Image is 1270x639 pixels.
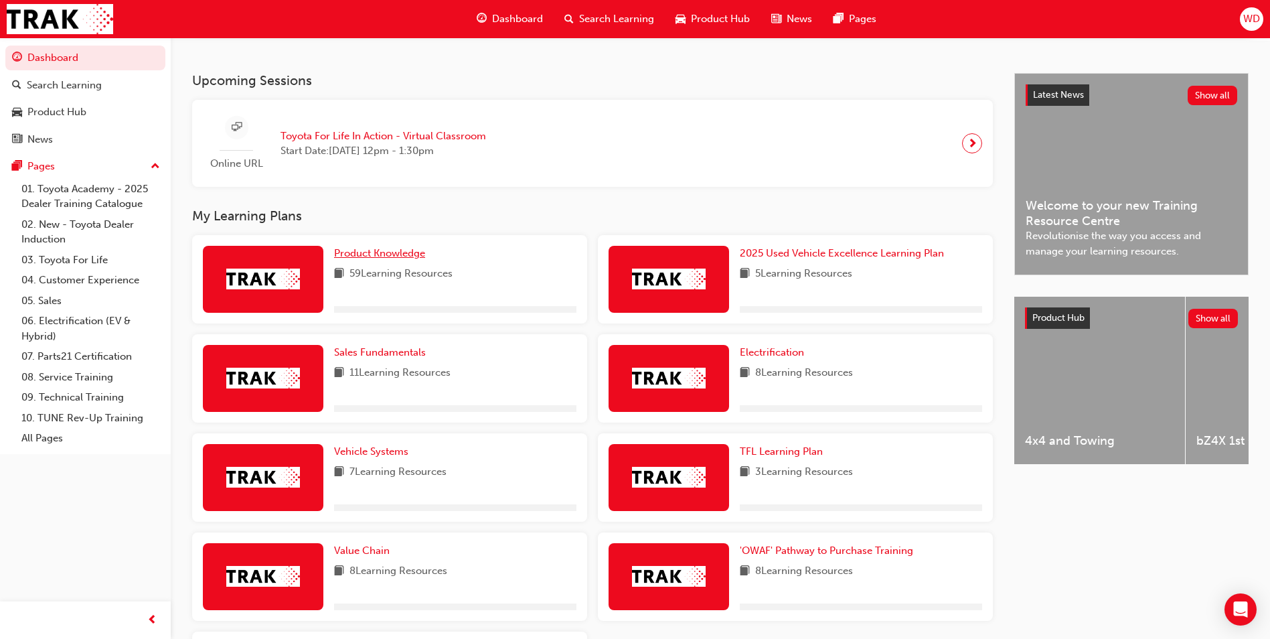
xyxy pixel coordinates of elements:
[334,345,431,360] a: Sales Fundamentals
[1243,11,1260,27] span: WD
[5,43,165,154] button: DashboardSearch LearningProduct HubNews
[740,545,913,557] span: 'OWAF' Pathway to Purchase Training
[334,545,390,557] span: Value Chain
[334,445,408,457] span: Vehicle Systems
[1224,593,1257,626] div: Open Intercom Messenger
[16,291,165,311] a: 05. Sales
[147,612,157,629] span: prev-icon
[203,111,982,177] a: Online URLToyota For Life In Action - Virtual ClassroomStart Date:[DATE] 12pm - 1:30pm
[12,52,22,64] span: guage-icon
[1240,7,1263,31] button: WD
[5,46,165,70] a: Dashboard
[12,134,22,146] span: news-icon
[1032,312,1085,324] span: Product Hub
[334,464,344,481] span: book-icon
[12,106,22,119] span: car-icon
[849,11,876,27] span: Pages
[755,464,853,481] span: 3 Learning Resources
[632,566,706,587] img: Trak
[691,11,750,27] span: Product Hub
[740,247,944,259] span: 2025 Used Vehicle Excellence Learning Plan
[740,246,949,261] a: 2025 Used Vehicle Excellence Learning Plan
[334,247,425,259] span: Product Knowledge
[761,5,823,33] a: news-iconNews
[16,428,165,449] a: All Pages
[16,387,165,408] a: 09. Technical Training
[740,345,809,360] a: Electrification
[334,543,395,559] a: Value Chain
[27,132,53,147] div: News
[1014,73,1249,275] a: Latest NewsShow allWelcome to your new Training Resource CentreRevolutionise the way you access a...
[632,467,706,488] img: Trak
[1188,86,1238,105] button: Show all
[5,73,165,98] a: Search Learning
[755,365,853,382] span: 8 Learning Resources
[1026,228,1237,259] span: Revolutionise the way you access and manage your learning resources.
[12,80,21,92] span: search-icon
[554,5,665,33] a: search-iconSearch Learning
[16,408,165,429] a: 10. TUNE Rev-Up Training
[740,563,750,580] span: book-icon
[349,464,447,481] span: 7 Learning Resources
[564,11,574,27] span: search-icon
[665,5,761,33] a: car-iconProduct Hub
[16,346,165,367] a: 07. Parts21 Certification
[1188,309,1239,328] button: Show all
[281,129,486,144] span: Toyota For Life In Action - Virtual Classroom
[192,73,993,88] h3: Upcoming Sessions
[226,467,300,488] img: Trak
[5,154,165,179] button: Pages
[740,266,750,283] span: book-icon
[334,246,430,261] a: Product Knowledge
[203,156,270,171] span: Online URL
[16,311,165,346] a: 06. Electrification (EV & Hybrid)
[151,158,160,175] span: up-icon
[1026,198,1237,228] span: Welcome to your new Training Resource Centre
[740,543,919,559] a: 'OWAF' Pathway to Purchase Training
[334,444,414,459] a: Vehicle Systems
[12,161,22,173] span: pages-icon
[740,464,750,481] span: book-icon
[755,563,853,580] span: 8 Learning Resources
[740,365,750,382] span: book-icon
[787,11,812,27] span: News
[755,266,852,283] span: 5 Learning Resources
[349,365,451,382] span: 11 Learning Resources
[16,250,165,271] a: 03. Toyota For Life
[823,5,887,33] a: pages-iconPages
[334,365,344,382] span: book-icon
[27,159,55,174] div: Pages
[1025,307,1238,329] a: Product HubShow all
[16,214,165,250] a: 02. New - Toyota Dealer Induction
[334,266,344,283] span: book-icon
[740,346,804,358] span: Electrification
[192,208,993,224] h3: My Learning Plans
[579,11,654,27] span: Search Learning
[5,100,165,125] a: Product Hub
[834,11,844,27] span: pages-icon
[1026,84,1237,106] a: Latest NewsShow all
[1025,433,1174,449] span: 4x4 and Towing
[334,563,344,580] span: book-icon
[1033,89,1084,100] span: Latest News
[676,11,686,27] span: car-icon
[226,566,300,587] img: Trak
[967,134,977,153] span: next-icon
[5,127,165,152] a: News
[349,563,447,580] span: 8 Learning Resources
[16,270,165,291] a: 04. Customer Experience
[632,269,706,289] img: Trak
[466,5,554,33] a: guage-iconDashboard
[349,266,453,283] span: 59 Learning Resources
[27,78,102,93] div: Search Learning
[16,179,165,214] a: 01. Toyota Academy - 2025 Dealer Training Catalogue
[16,367,165,388] a: 08. Service Training
[492,11,543,27] span: Dashboard
[232,119,242,136] span: sessionType_ONLINE_URL-icon
[27,104,86,120] div: Product Hub
[740,444,828,459] a: TFL Learning Plan
[7,4,113,34] img: Trak
[477,11,487,27] span: guage-icon
[226,368,300,388] img: Trak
